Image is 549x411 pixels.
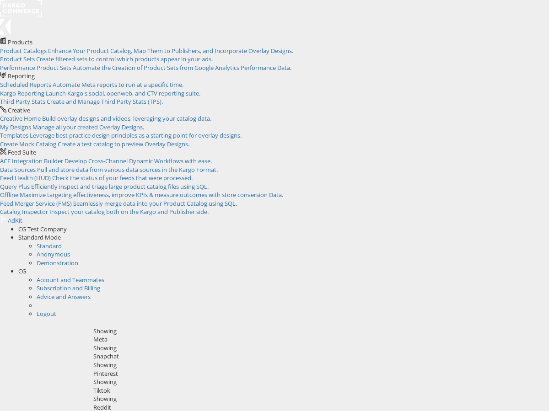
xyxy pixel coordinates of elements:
a: Subscription and Billing [37,284,100,292]
span: Efficiently inspect and triage large product catalog files using SQL. [31,182,209,191]
span: CG Test Company [18,225,67,233]
div: Showing [93,344,543,352]
span: Manage all your created Overlay Designs. [32,123,144,131]
div: Showing [93,395,543,403]
span: Inspect your catalog both on the Kargo and Publisher side. [49,208,209,216]
span: Automate Meta reports to run at a specific time. [53,80,183,89]
span: Enhance Your Product Catalog, Map Them to Publishers, and Incorporate Overlay Designs. [48,47,293,55]
span: Create a test catalog to preview Overlay Designs. [58,140,189,148]
a: Anonymous [37,250,70,258]
span: Check the status of your feeds that were processed. [52,174,193,182]
span: Reporting [8,72,35,80]
div: Snapchat [93,352,543,361]
span: Create and Manage Third Party Stats (TPS). [47,97,163,106]
span: Standard Mode [18,233,61,241]
div: Showing [93,378,543,386]
span: Develop Cross-Channel Dynamic Workflows with ease. [65,157,212,165]
div: Showing [93,361,543,369]
a: Account and Teammates [37,276,104,284]
div: Showing [93,327,543,336]
div: Pinterest [93,369,543,378]
div: Meta [93,335,543,344]
span: Feed Suite [8,148,36,156]
a: Advice and Answers [37,293,91,301]
span: CG [18,267,26,275]
span: AdKit [8,216,22,224]
span: Leverage best practice design principles as a starting point for overlay designs. [30,131,242,139]
span: Automate the Creation of Product Sets from Google Analytics Performance Data. [73,64,291,72]
div: Tiktok [93,386,543,395]
span: Products [8,38,32,46]
span: Creative [8,106,30,114]
a: Logout [37,310,56,318]
span: Create filtered sets to control which products appear in your ads. [36,55,213,63]
span: Build overlay designs and videos, leveraging your catalog data. [42,114,211,123]
a: Demonstration [37,259,78,267]
span: Launch Kargo's social, openweb, and CTV reporting suite. [46,89,200,97]
span: Seamlessly merge data into your Product Catalog using SQL. [73,199,237,208]
a: Standard [37,242,62,250]
span: Maximize targeting effectiveness, improve KPIs & measure outcomes with store conversion Data. [20,191,283,199]
span: Pull and store data from various data sources in the Kargo Format. [37,165,218,174]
